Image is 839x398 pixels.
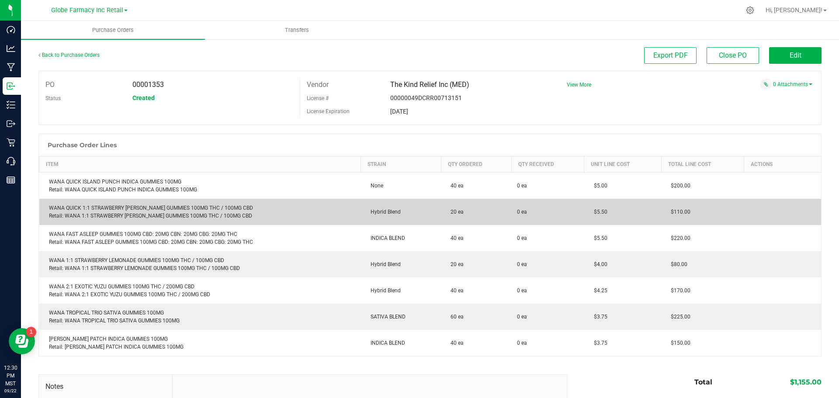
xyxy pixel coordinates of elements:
[307,107,350,115] label: License Expiration
[517,339,527,347] span: 0 ea
[446,209,464,215] span: 20 ea
[589,183,607,189] span: $5.00
[589,235,607,241] span: $5.50
[707,47,759,64] button: Close PO
[45,204,356,220] div: WANA QUICK 1:1 STRAWBERRY [PERSON_NAME] GUMMIES 100MG THC / 100MG CBD Retail: WANA 1:1 STRAWBERRY...
[45,309,356,325] div: WANA TROPICAL TRIO SATIVA GUMMIES 100MG Retail: WANA TROPICAL TRIO SATIVA GUMMIES 100MG
[273,26,321,34] span: Transfers
[589,314,607,320] span: $3.75
[589,340,607,346] span: $3.75
[4,388,17,394] p: 09/22
[21,21,205,39] a: Purchase Orders
[7,63,15,72] inline-svg: Manufacturing
[45,92,61,105] label: Status
[666,209,690,215] span: $110.00
[446,340,464,346] span: 40 ea
[653,51,688,59] span: Export PDF
[517,208,527,216] span: 0 ea
[584,156,661,173] th: Unit Line Cost
[446,235,464,241] span: 40 ea
[760,78,772,90] span: Attach a document
[307,78,329,91] label: Vendor
[45,335,356,351] div: [PERSON_NAME] PATCH INDICA GUMMIES 100MG Retail: [PERSON_NAME] PATCH INDICA GUMMIES 100MG
[719,51,747,59] span: Close PO
[661,156,744,173] th: Total Line Cost
[666,235,690,241] span: $220.00
[446,287,464,294] span: 40 ea
[769,47,822,64] button: Edit
[205,21,389,39] a: Transfers
[517,287,527,294] span: 0 ea
[446,261,464,267] span: 20 ea
[766,7,822,14] span: Hi, [PERSON_NAME]!
[45,178,356,194] div: WANA QUICK ISLAND PUNCH INDICA GUMMIES 100MG Retail: WANA QUICK ISLAND PUNCH INDICA GUMMIES 100MG
[744,156,821,173] th: Actions
[790,378,822,386] span: $1,155.00
[773,81,812,87] a: 0 Attachments
[4,364,17,388] p: 12:30 PM MST
[45,381,166,392] span: Notes
[7,82,15,90] inline-svg: Inbound
[517,260,527,268] span: 0 ea
[51,7,123,14] span: Globe Farmacy Inc Retail
[517,313,527,321] span: 0 ea
[39,156,361,173] th: Item
[589,209,607,215] span: $5.50
[694,378,712,386] span: Total
[45,78,55,91] label: PO
[48,142,117,149] h1: Purchase Order Lines
[517,234,527,242] span: 0 ea
[307,92,329,105] label: License #
[446,183,464,189] span: 40 ea
[666,261,687,267] span: $80.00
[366,261,401,267] span: Hybrid Blend
[790,51,801,59] span: Edit
[45,283,356,298] div: WANA 2:1 EXOTIC YUZU GUMMIES 100MG THC / 200MG CBD Retail: WANA 2:1 EXOTIC YUZU GUMMIES 100MG THC...
[7,100,15,109] inline-svg: Inventory
[366,183,383,189] span: None
[589,287,607,294] span: $4.25
[38,52,100,58] a: Back to Purchase Orders
[26,327,36,337] iframe: Resource center unread badge
[132,80,164,89] span: 00001353
[441,156,512,173] th: Qty Ordered
[567,82,591,88] a: View More
[80,26,146,34] span: Purchase Orders
[45,256,356,272] div: WANA 1:1 STRAWBERRY LEMONADE GUMMIES 100MG THC / 100MG CBD Retail: WANA 1:1 STRAWBERRY LEMONADE G...
[517,182,527,190] span: 0 ea
[9,328,35,354] iframe: Resource center
[366,314,406,320] span: SATIVA BLEND
[666,287,690,294] span: $170.00
[366,287,401,294] span: Hybrid Blend
[45,230,356,246] div: WANA FAST ASLEEP GUMMIES 100MG CBD: 20MG CBN: 20MG CBG: 20MG THC Retail: WANA FAST ASLEEP GUMMIES...
[7,44,15,53] inline-svg: Analytics
[644,47,697,64] button: Export PDF
[666,340,690,346] span: $150.00
[512,156,584,173] th: Qty Received
[7,157,15,166] inline-svg: Call Center
[366,235,405,241] span: INDICA BLEND
[361,156,441,173] th: Strain
[390,94,462,101] span: 00000049DCRR00713151
[745,6,756,14] div: Manage settings
[7,25,15,34] inline-svg: Dashboard
[366,340,405,346] span: INDICA BLEND
[366,209,401,215] span: Hybrid Blend
[7,176,15,184] inline-svg: Reports
[7,119,15,128] inline-svg: Outbound
[446,314,464,320] span: 60 ea
[666,314,690,320] span: $225.00
[666,183,690,189] span: $200.00
[390,80,469,89] span: The Kind Relief Inc (MED)
[132,94,155,101] span: Created
[390,108,408,115] span: [DATE]
[589,261,607,267] span: $4.00
[7,138,15,147] inline-svg: Retail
